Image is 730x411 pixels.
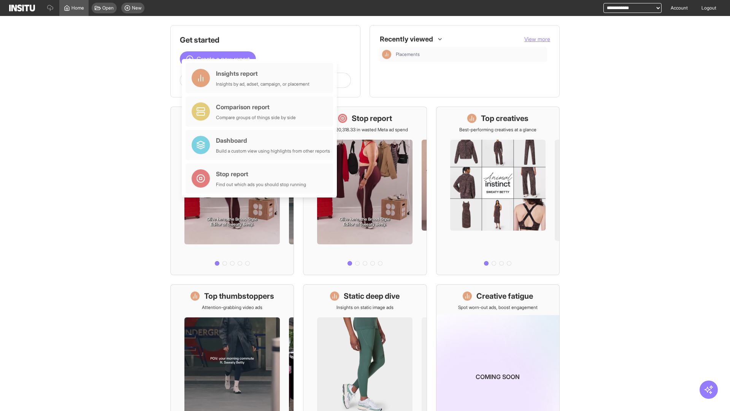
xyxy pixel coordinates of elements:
[352,113,392,124] h1: Stop report
[396,51,420,57] span: Placements
[9,5,35,11] img: Logo
[216,81,309,87] div: Insights by ad, adset, campaign, or placement
[216,169,306,178] div: Stop report
[216,148,330,154] div: Build a custom view using highlights from other reports
[197,54,250,64] span: Create a new report
[170,107,294,275] a: What's live nowSee all active ads instantly
[336,304,394,311] p: Insights on static image ads
[216,102,296,112] div: Comparison report
[216,69,309,78] div: Insights report
[216,136,330,145] div: Dashboard
[524,36,550,42] span: View more
[132,5,141,11] span: New
[71,5,84,11] span: Home
[102,5,114,11] span: Open
[382,50,391,59] div: Insights
[180,51,256,67] button: Create a new report
[396,51,544,57] span: Placements
[524,35,550,43] button: View more
[180,35,351,45] h1: Get started
[459,127,536,133] p: Best-performing creatives at a glance
[481,113,528,124] h1: Top creatives
[344,291,400,301] h1: Static deep dive
[303,107,427,275] a: Stop reportSave £20,318.33 in wasted Meta ad spend
[216,115,296,121] div: Compare groups of things side by side
[202,304,262,311] p: Attention-grabbing video ads
[436,107,560,275] a: Top creativesBest-performing creatives at a glance
[322,127,408,133] p: Save £20,318.33 in wasted Meta ad spend
[216,182,306,188] div: Find out which ads you should stop running
[204,291,274,301] h1: Top thumbstoppers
